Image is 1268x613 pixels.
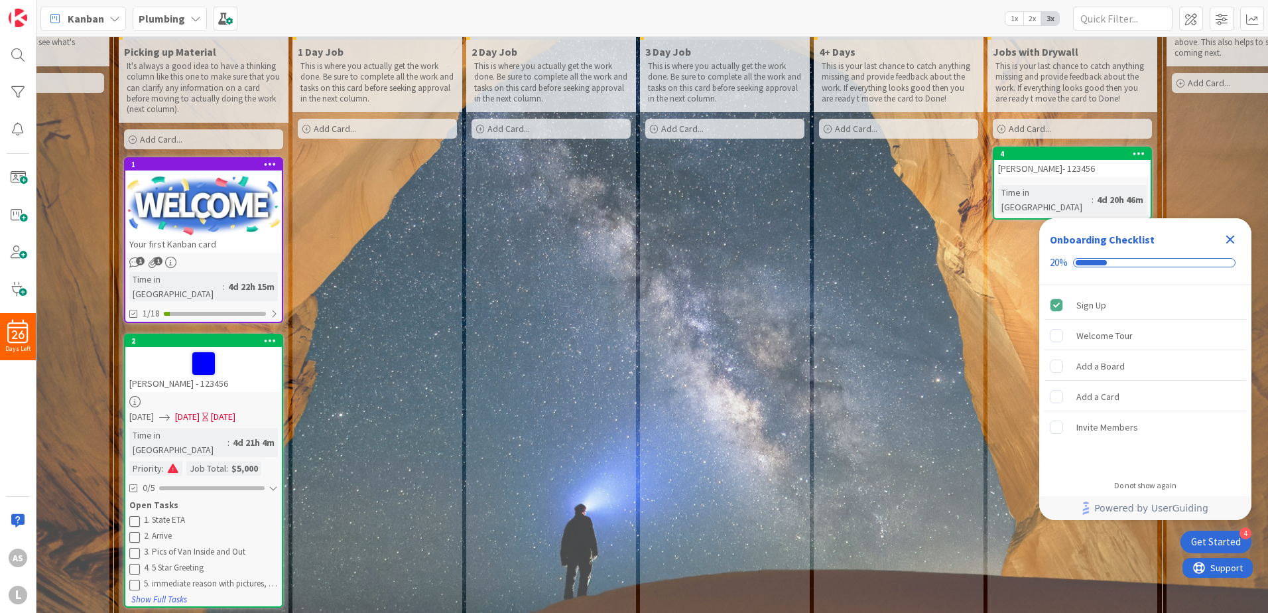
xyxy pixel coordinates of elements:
div: Add a Card is incomplete. [1045,382,1246,411]
div: Open Get Started checklist, remaining modules: 4 [1180,531,1251,553]
div: 2[PERSON_NAME] - 123456 [125,335,282,392]
span: 1 Day Job [298,45,344,58]
div: 20% [1050,257,1068,269]
div: Invite Members is incomplete. [1045,413,1246,442]
div: Get Started [1191,535,1241,549]
div: Checklist progress: 20% [1050,257,1241,269]
p: This is where you actually get the work done. Be sure to complete all the work and tasks on this ... [300,61,454,104]
div: 1 [125,159,282,170]
div: L [9,586,27,604]
span: : [162,461,164,476]
div: Add a Board [1076,358,1125,374]
div: 2 [125,335,282,347]
span: 3x [1041,12,1059,25]
p: This is where you actually get the work done. Be sure to complete all the work and tasks on this ... [648,61,802,104]
span: [DATE] [129,410,154,424]
span: Add Card... [314,123,356,135]
span: Picking up Material [124,45,216,58]
span: 4+ Days [819,45,856,58]
span: 2x [1023,12,1041,25]
div: Time in [GEOGRAPHIC_DATA] [129,428,227,457]
div: 4d 21h 4m [229,435,278,450]
span: Add Card... [835,123,877,135]
div: Sign Up is complete. [1045,291,1246,320]
span: Add Card... [1009,123,1051,135]
button: Show Full Tasks [131,592,188,607]
span: Kanban [68,11,104,27]
div: 4d 22h 15m [225,279,278,294]
div: Open Tasks [129,499,278,512]
div: AS [9,549,27,567]
a: Powered by UserGuiding [1046,496,1245,520]
span: 1 [136,257,145,265]
div: 1Your first Kanban card [125,159,282,253]
div: 4d 20h 46m [1094,192,1147,207]
div: Welcome Tour [1076,328,1133,344]
div: 4. 5 Star Greeting [144,563,278,573]
div: 1 [131,160,282,169]
div: 4[PERSON_NAME]- 123456 [994,148,1151,177]
span: Add Card... [140,133,182,145]
p: This is where you actually get the work done. Be sure to complete all the work and tasks on this ... [474,61,628,104]
div: 2 [131,336,282,346]
div: 1. State ETA [144,515,278,525]
span: Add Card... [661,123,704,135]
span: Support [28,2,60,18]
span: 2 Day Job [472,45,517,58]
b: Plumbing [139,12,185,25]
div: Add a Card [1076,389,1119,405]
div: 4 [1239,527,1251,539]
div: Do not show again [1114,480,1176,491]
span: : [227,435,229,450]
span: 1/18 [143,306,160,320]
div: 5. immediate reason with pictures, confirm with CBC [144,579,278,589]
div: Footer [1039,496,1251,520]
div: Onboarding Checklist [1050,232,1155,247]
span: 3 Day Job [645,45,691,58]
div: $5,000 [228,461,261,476]
div: 3. Pics of Van Inside and Out [144,547,278,557]
div: Sign Up [1076,297,1106,313]
span: : [226,461,228,476]
p: This is your last chance to catch anything missing and provide feedback about the work. If everyt... [995,61,1149,104]
div: Priority [129,461,162,476]
div: Add a Board is incomplete. [1045,352,1246,381]
span: : [223,279,225,294]
div: Close Checklist [1220,229,1241,250]
div: 4 [1000,149,1151,159]
p: This is your last chance to catch anything missing and provide feedback about the work. If everyt... [822,61,976,104]
span: 0/5 [143,481,155,495]
span: : [1092,192,1094,207]
div: [PERSON_NAME]- 123456 [994,160,1151,177]
div: [DATE] [211,410,235,424]
input: Quick Filter... [1073,7,1173,31]
div: Time in [GEOGRAPHIC_DATA] [998,185,1092,214]
img: Visit kanbanzone.com [9,9,27,27]
div: Checklist Container [1039,218,1251,520]
div: [PERSON_NAME] - 123456 [125,347,282,392]
span: 1x [1005,12,1023,25]
div: 2. Arrive [144,531,278,541]
div: Your first Kanban card [125,236,282,253]
div: 4 [994,148,1151,160]
div: Invite Members [1076,419,1138,435]
div: Job Total [186,461,226,476]
div: Welcome Tour is incomplete. [1045,321,1246,350]
span: Add Card... [1188,77,1230,89]
span: [DATE] [175,410,200,424]
span: 26 [12,330,25,340]
div: Checklist items [1039,285,1251,472]
div: Time in [GEOGRAPHIC_DATA] [129,272,223,301]
span: Add Card... [487,123,530,135]
p: It's always a good idea to have a thinking column like this one to make sure that you can clarify... [127,61,281,115]
span: Powered by UserGuiding [1094,500,1208,516]
span: 1 [154,257,162,265]
span: Jobs with Drywall [993,45,1078,58]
